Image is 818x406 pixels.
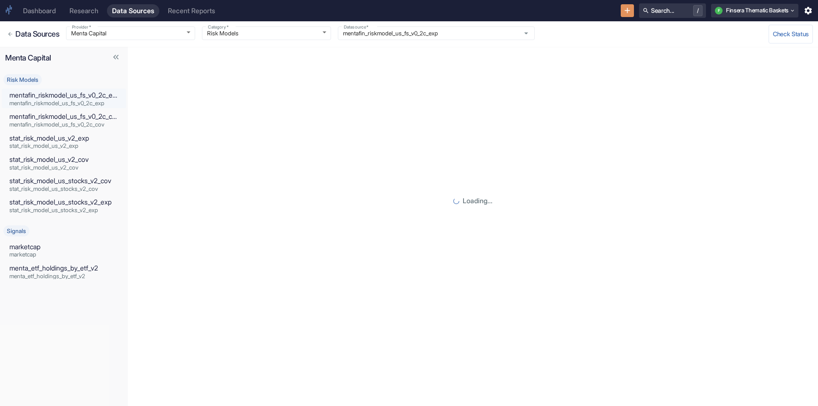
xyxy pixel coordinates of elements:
label: Datasource [344,24,369,30]
span: marketcap [9,252,118,258]
button: Back to Datasets [5,29,15,39]
label: Category [208,24,228,30]
button: FFinsera Thematic Baskets [711,4,798,17]
p: mentafin_riskmodel_us_fs_v0_2c_cov [9,112,118,122]
a: Dashboard [18,4,61,17]
a: mentafin_riskmodel_us_fs_v0_2c_covmentafin_riskmodel_us_fs_v0_2c_cov [2,110,126,130]
a: stat_risk_model_us_v2_expstat_risk_model_us_v2_exp [2,131,126,151]
span: stat_risk_model_us_v2_exp [9,143,118,149]
span: Risk Models [3,76,42,83]
a: stat_risk_model_us_stocks_v2_expstat_risk_model_us_stocks_v2_exp [2,196,126,215]
div: Menta Capital [66,26,195,40]
label: Provider [72,24,91,30]
button: Search.../ [639,3,706,18]
span: mentafin_riskmodel_us_fs_v0_2c_exp [9,101,118,107]
a: Recent Reports [163,4,220,17]
p: stat_risk_model_us_v2_exp [9,133,118,144]
p: stat_risk_model_us_stocks_v2_cov [9,176,118,186]
span: stat_risk_model_us_v2_cov [9,165,118,171]
a: mentafin_riskmodel_us_fs_v0_2c_expmentafin_riskmodel_us_fs_v0_2c_exp [2,89,126,108]
div: Risk Models [202,26,331,40]
span: stat_risk_model_us_stocks_v2_cov [9,186,118,192]
button: Open [521,28,532,39]
button: New Resource [621,4,634,17]
div: Recent Reports [168,7,215,15]
span: menta_etf_holdings_by_etf_v2 [9,274,118,279]
a: stat_risk_model_us_stocks_v2_covstat_risk_model_us_stocks_v2_cov [2,174,126,194]
a: menta_etf_holdings_by_etf_v2menta_etf_holdings_by_etf_v2 [2,261,126,281]
div: Data Sources [112,7,154,15]
button: Collapse Sidebar [109,50,123,64]
div: Research [69,7,98,15]
button: Check Status [769,25,813,43]
h6: Menta Capital [5,53,109,63]
a: Data Sources [107,4,159,17]
p: stat_risk_model_us_stocks_v2_exp [9,197,118,207]
span: Signals [3,227,29,234]
span: stat_risk_model_us_stocks_v2_exp [9,207,118,213]
p: mentafin_riskmodel_us_fs_v0_2c_exp [9,90,118,101]
a: stat_risk_model_us_v2_covstat_risk_model_us_v2_cov [2,153,126,172]
span: mentafin_riskmodel_us_fs_v0_2c_cov [9,122,118,128]
a: Research [64,4,104,17]
a: marketcapmarketcap [2,240,126,259]
div: F [715,7,723,14]
p: marketcap [9,242,118,252]
p: Loading... [463,196,493,206]
div: Dashboard [23,7,56,15]
p: menta_etf_holdings_by_etf_v2 [9,263,118,274]
p: stat_risk_model_us_v2_cov [9,155,118,165]
h6: Data Sources [15,29,59,39]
